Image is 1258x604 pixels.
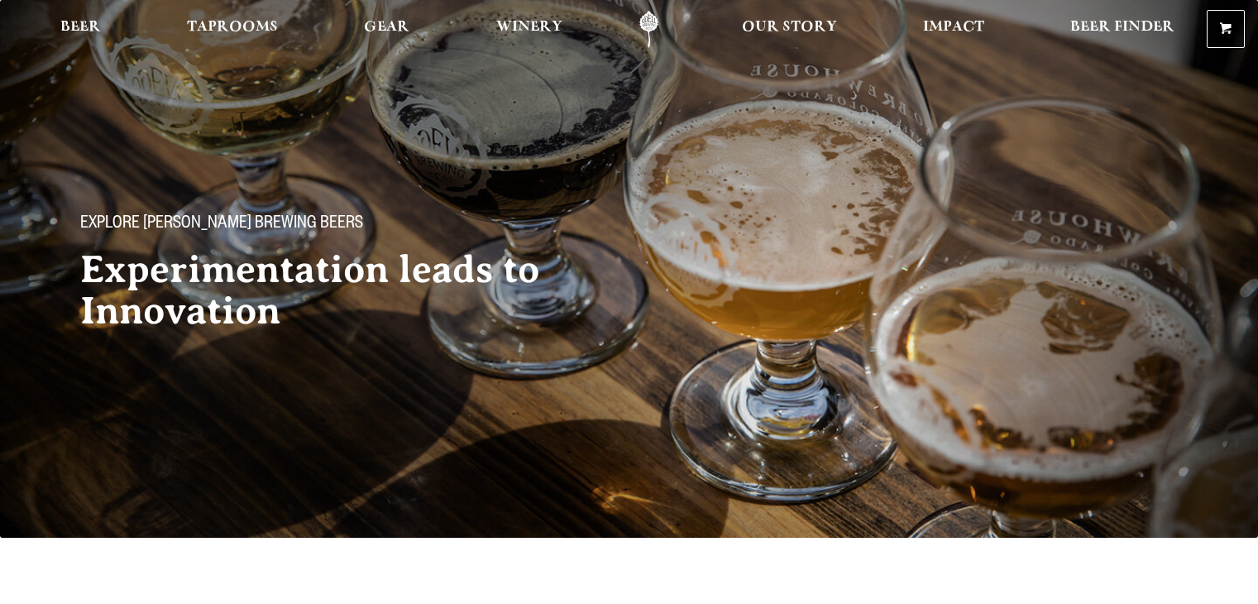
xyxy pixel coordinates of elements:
[731,11,848,48] a: Our Story
[742,21,837,34] span: Our Story
[486,11,573,48] a: Winery
[1059,11,1185,48] a: Beer Finder
[60,21,101,34] span: Beer
[1070,21,1174,34] span: Beer Finder
[80,249,596,332] h2: Experimentation leads to Innovation
[496,21,562,34] span: Winery
[912,11,995,48] a: Impact
[187,21,278,34] span: Taprooms
[80,214,363,236] span: Explore [PERSON_NAME] Brewing Beers
[353,11,420,48] a: Gear
[923,21,984,34] span: Impact
[618,11,680,48] a: Odell Home
[176,11,289,48] a: Taprooms
[50,11,112,48] a: Beer
[364,21,409,34] span: Gear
